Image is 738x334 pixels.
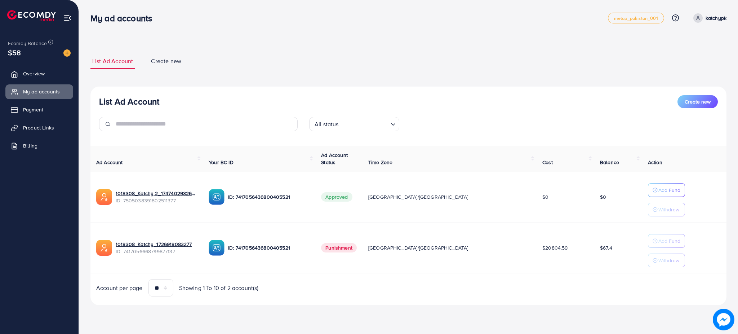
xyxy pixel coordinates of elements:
[608,13,664,23] a: metap_pakistan_001
[685,98,711,105] span: Create new
[321,243,357,252] span: Punishment
[542,159,553,166] span: Cost
[23,88,60,95] span: My ad accounts
[5,102,73,117] a: Payment
[228,193,310,201] p: ID: 7417056436800405521
[92,57,133,65] span: List Ad Account
[658,256,679,265] p: Withdraw
[63,14,72,22] img: menu
[313,119,340,129] span: All status
[341,118,388,129] input: Search for option
[8,40,47,47] span: Ecomdy Balance
[677,95,718,108] button: Create new
[116,190,197,205] div: <span class='underline'>1018308_Katchy 2_1747402932667</span></br>7505038391802511377
[179,284,259,292] span: Showing 1 To 10 of 2 account(s)
[96,284,143,292] span: Account per page
[542,193,548,201] span: $0
[116,197,197,204] span: ID: 7505038391802511377
[23,70,45,77] span: Overview
[648,203,685,216] button: Withdraw
[658,186,680,194] p: Add Fund
[7,10,56,21] img: logo
[321,151,348,166] span: Ad Account Status
[713,309,734,330] img: image
[368,193,468,201] span: [GEOGRAPHIC_DATA]/[GEOGRAPHIC_DATA]
[8,47,21,58] span: $58
[209,159,234,166] span: Your BC ID
[116,190,197,197] a: 1018308_Katchy 2_1747402932667
[96,159,123,166] span: Ad Account
[99,96,159,107] h3: List Ad Account
[23,124,54,131] span: Product Links
[209,240,224,256] img: ic-ba-acc.ded83a64.svg
[600,244,612,251] span: $67.4
[63,49,71,57] img: image
[648,183,685,197] button: Add Fund
[690,13,726,23] a: katchypk
[321,192,352,202] span: Approved
[648,254,685,267] button: Withdraw
[5,66,73,81] a: Overview
[309,117,399,131] div: Search for option
[658,237,680,245] p: Add Fund
[368,159,392,166] span: Time Zone
[116,241,197,248] a: 1018308_Katchy_1726918083277
[5,120,73,135] a: Product Links
[648,234,685,248] button: Add Fund
[151,57,181,65] span: Create new
[96,189,112,205] img: ic-ads-acc.e4c84228.svg
[23,106,43,113] span: Payment
[658,205,679,214] p: Withdraw
[5,139,73,153] a: Billing
[116,241,197,255] div: <span class='underline'>1018308_Katchy_1726918083277</span></br>7417056668799877137
[5,84,73,99] a: My ad accounts
[90,13,158,23] h3: My ad accounts
[600,159,619,166] span: Balance
[96,240,112,256] img: ic-ads-acc.e4c84228.svg
[542,244,568,251] span: $20804.59
[209,189,224,205] img: ic-ba-acc.ded83a64.svg
[368,244,468,251] span: [GEOGRAPHIC_DATA]/[GEOGRAPHIC_DATA]
[648,159,662,166] span: Action
[116,248,197,255] span: ID: 7417056668799877137
[23,142,37,149] span: Billing
[600,193,606,201] span: $0
[706,14,726,22] p: katchypk
[614,16,658,21] span: metap_pakistan_001
[228,243,310,252] p: ID: 7417056436800405521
